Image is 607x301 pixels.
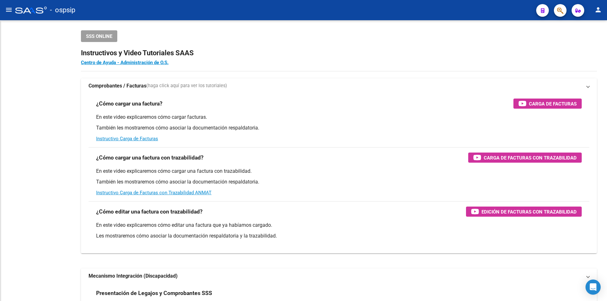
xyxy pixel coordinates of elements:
[594,6,602,14] mat-icon: person
[5,6,13,14] mat-icon: menu
[96,136,158,141] a: Instructivo Carga de Facturas
[81,30,117,42] button: SSS ONLINE
[96,190,212,196] a: Instructivo Carga de Facturas con Trazabilidad ANMAT
[96,222,582,229] p: En este video explicaremos cómo editar una factura que ya habíamos cargado.
[586,280,601,295] div: Open Intercom Messenger
[96,207,203,216] h3: ¿Cómo editar una factura con trazabilidad?
[81,78,597,93] mat-expansion-panel-header: Comprobantes / Facturas(haga click aquí para ver los tutoriales)
[86,33,112,39] span: SSS ONLINE
[96,124,582,131] p: También les mostraremos cómo asociar la documentación respaldatoria.
[81,47,597,59] h2: Instructivos y Video Tutoriales SAAS
[466,207,582,217] button: Edición de Facturas con Trazabilidad
[96,99,162,108] h3: ¿Cómo cargar una factura?
[50,3,75,17] span: - ospsip
[96,114,582,121] p: En este video explicaremos cómo cargar facturas.
[468,153,582,163] button: Carga de Facturas con Trazabilidad
[96,168,582,175] p: En este video explicaremos cómo cargar una factura con trazabilidad.
[81,93,597,253] div: Comprobantes / Facturas(haga click aquí para ver los tutoriales)
[96,178,582,185] p: También les mostraremos cómo asociar la documentación respaldatoria.
[96,153,204,162] h3: ¿Cómo cargar una factura con trazabilidad?
[96,232,582,239] p: Les mostraremos cómo asociar la documentación respaldatoria y la trazabilidad.
[146,82,227,89] span: (haga click aquí para ver los tutoriales)
[96,289,212,298] h3: Presentación de Legajos y Comprobantes SSS
[89,82,146,89] strong: Comprobantes / Facturas
[529,100,577,108] span: Carga de Facturas
[481,208,577,216] span: Edición de Facturas con Trazabilidad
[89,273,178,280] strong: Mecanismo Integración (Discapacidad)
[484,154,577,162] span: Carga de Facturas con Trazabilidad
[81,268,597,284] mat-expansion-panel-header: Mecanismo Integración (Discapacidad)
[81,60,169,65] a: Centro de Ayuda - Administración de O.S.
[513,99,582,109] button: Carga de Facturas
